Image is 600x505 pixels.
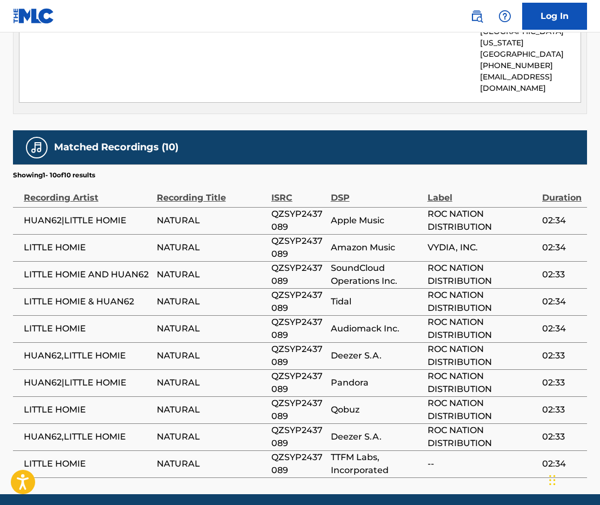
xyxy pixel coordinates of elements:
span: Deezer S.A. [331,430,422,443]
img: MLC Logo [13,8,55,24]
span: QZSYP2437089 [271,451,325,477]
span: LITTLE HOMIE AND HUAN62 [24,268,151,281]
span: LITTLE HOMIE [24,241,151,254]
span: NATURAL [157,349,266,362]
span: NATURAL [157,430,266,443]
span: 02:33 [542,403,582,416]
div: Recording Title [157,180,266,204]
a: Log In [522,3,587,30]
span: Deezer S.A. [331,349,422,362]
img: search [470,10,483,23]
span: 02:33 [542,376,582,389]
div: Drag [549,464,556,496]
div: Help [494,5,516,27]
span: QZSYP2437089 [271,235,325,261]
span: LITTLE HOMIE [24,457,151,470]
span: NATURAL [157,214,266,227]
span: Tidal [331,295,422,308]
span: Amazon Music [331,241,422,254]
span: NATURAL [157,322,266,335]
span: QZSYP2437089 [271,424,325,450]
span: QZSYP2437089 [271,262,325,288]
p: [PHONE_NUMBER] [480,60,581,71]
span: NATURAL [157,457,266,470]
span: 02:34 [542,241,582,254]
span: HUAN62,LITTLE HOMIE [24,430,151,443]
span: 02:34 [542,322,582,335]
span: -- [428,457,537,470]
span: TTFM Labs, Incorporated [331,451,422,477]
span: ROC NATION DISTRIBUTION [428,370,537,396]
span: HUAN62|LITTLE HOMIE [24,376,151,389]
span: ROC NATION DISTRIBUTION [428,424,537,450]
p: Showing 1 - 10 of 10 results [13,170,95,180]
span: NATURAL [157,403,266,416]
span: LITTLE HOMIE [24,403,151,416]
div: DSP [331,180,422,204]
span: QZSYP2437089 [271,208,325,234]
a: Public Search [466,5,488,27]
span: QZSYP2437089 [271,397,325,423]
iframe: Chat Widget [546,453,600,505]
p: [EMAIL_ADDRESS][DOMAIN_NAME] [480,71,581,94]
span: ROC NATION DISTRIBUTION [428,208,537,234]
span: Apple Music [331,214,422,227]
span: SoundCloud Operations Inc. [331,262,422,288]
span: ROC NATION DISTRIBUTION [428,343,537,369]
span: Audiomack Inc. [331,322,422,335]
span: ROC NATION DISTRIBUTION [428,262,537,288]
span: NATURAL [157,241,266,254]
span: QZSYP2437089 [271,316,325,342]
div: Duration [542,180,582,204]
span: QZSYP2437089 [271,289,325,315]
span: Qobuz [331,403,422,416]
span: ROC NATION DISTRIBUTION [428,316,537,342]
p: [GEOGRAPHIC_DATA][US_STATE] [480,26,581,49]
span: Pandora [331,376,422,389]
h5: Matched Recordings (10) [54,141,178,154]
span: 02:33 [542,268,582,281]
span: 02:34 [542,457,582,470]
span: 02:34 [542,214,582,227]
div: Label [428,180,537,204]
span: HUAN62,LITTLE HOMIE [24,349,151,362]
span: QZSYP2437089 [271,343,325,369]
span: ROC NATION DISTRIBUTION [428,289,537,315]
span: VYDIA, INC. [428,241,537,254]
div: ISRC [271,180,325,204]
span: NATURAL [157,295,266,308]
img: help [498,10,511,23]
span: 02:33 [542,430,582,443]
div: Recording Artist [24,180,151,204]
span: 02:33 [542,349,582,362]
p: [GEOGRAPHIC_DATA] [480,49,581,60]
span: LITTLE HOMIE & HUAN62 [24,295,151,308]
span: QZSYP2437089 [271,370,325,396]
span: 02:34 [542,295,582,308]
span: LITTLE HOMIE [24,322,151,335]
span: ROC NATION DISTRIBUTION [428,397,537,423]
img: Matched Recordings [30,141,43,154]
span: NATURAL [157,376,266,389]
span: HUAN62|LITTLE HOMIE [24,214,151,227]
span: NATURAL [157,268,266,281]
